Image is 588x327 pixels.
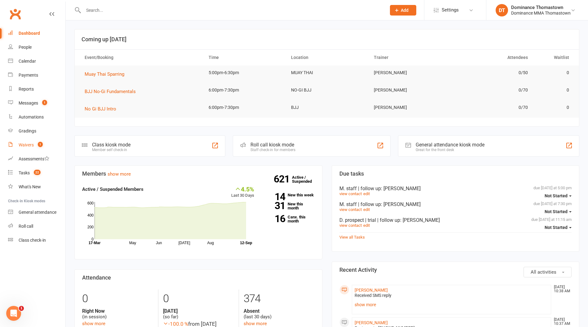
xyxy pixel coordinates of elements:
[8,82,65,96] a: Reports
[82,6,382,15] input: Search...
[8,152,65,166] a: Assessments
[82,186,144,192] strong: Active / Suspended Members
[203,83,285,97] td: 6:00pm-7:30pm
[545,225,568,230] span: Not Started
[363,223,370,228] a: edit
[244,308,315,320] div: (last 30 days)
[381,186,421,191] span: : [PERSON_NAME]
[8,40,65,54] a: People
[6,306,21,321] iframe: Intercom live chat
[244,289,315,308] div: 374
[451,100,533,115] td: 0/70
[19,73,38,78] div: Payments
[85,71,124,77] span: Muay Thai Sparring
[401,8,409,13] span: Add
[19,210,56,215] div: General attendance
[19,45,32,50] div: People
[163,308,234,320] div: (so far)
[416,148,484,152] div: Great for the front desk
[231,186,254,199] div: Last 30 Days
[19,59,36,64] div: Calendar
[390,5,416,16] button: Add
[368,83,451,97] td: [PERSON_NAME]
[8,180,65,194] a: What's New
[8,233,65,247] a: Class kiosk mode
[85,106,116,112] span: No Gi BJJ Intro
[285,100,368,115] td: BJJ
[368,100,451,115] td: [PERSON_NAME]
[85,70,129,78] button: Muay Thai Sparring
[263,214,285,223] strong: 16
[244,321,267,326] a: show more
[355,300,549,309] a: show more
[339,186,572,191] div: M. staff | follow up
[8,138,65,152] a: Waivers 1
[163,321,188,327] span: -100.0 %
[19,238,46,243] div: Class check-in
[339,267,572,273] h3: Recent Activity
[108,171,131,177] a: show more
[19,170,30,175] div: Tasks
[400,217,440,223] span: : [PERSON_NAME]
[203,100,285,115] td: 6:00pm-7:30pm
[8,26,65,40] a: Dashboard
[79,50,203,65] th: Event/Booking
[531,269,556,275] span: All activities
[82,36,572,43] h3: Coming up [DATE]
[339,201,572,207] div: M. staff | follow up
[163,308,234,314] strong: [DATE]
[339,171,572,177] h3: Due tasks
[416,142,484,148] div: General attendance kiosk mode
[285,83,368,97] td: NO-GI BJJ
[263,215,315,223] a: 16Canx. this month
[545,209,568,214] span: Not Started
[163,289,234,308] div: 0
[19,142,34,147] div: Waivers
[82,308,153,320] div: (in session)
[85,89,136,94] span: BJJ No-Gi Fundamentals
[263,193,315,197] a: 14New this week
[250,142,295,148] div: Roll call kiosk mode
[355,320,388,325] a: [PERSON_NAME]
[8,110,65,124] a: Automations
[203,50,285,65] th: Time
[339,235,365,240] a: View all Tasks
[339,217,572,223] div: D. prospect | trial | follow up
[82,289,153,308] div: 0
[511,10,571,16] div: Dominance MMA Thomastown
[7,6,23,22] a: Clubworx
[82,275,315,281] h3: Attendance
[263,201,285,210] strong: 31
[339,191,362,196] a: view contact
[274,174,292,184] strong: 621
[92,142,130,148] div: Class kiosk mode
[8,219,65,233] a: Roll call
[203,65,285,80] td: 5:00pm-6:30pm
[19,87,34,92] div: Reports
[244,308,315,314] strong: Absent
[451,83,533,97] td: 0/70
[551,285,571,293] time: [DATE] 10:38 AM
[533,50,575,65] th: Waitlist
[8,124,65,138] a: Gradings
[42,100,47,105] span: 1
[285,50,368,65] th: Location
[363,207,370,212] a: edit
[8,166,65,180] a: Tasks 22
[355,288,388,293] a: [PERSON_NAME]
[19,114,44,119] div: Automations
[368,50,451,65] th: Trainer
[263,192,285,201] strong: 14
[19,156,49,161] div: Assessments
[442,3,459,17] span: Settings
[82,171,315,177] h3: Members
[355,293,549,298] div: Received SMS reply
[8,68,65,82] a: Payments
[368,65,451,80] td: [PERSON_NAME]
[339,207,362,212] a: view contact
[363,191,370,196] a: edit
[92,148,130,152] div: Member self check-in
[545,206,572,217] button: Not Started
[19,31,40,36] div: Dashboard
[19,184,41,189] div: What's New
